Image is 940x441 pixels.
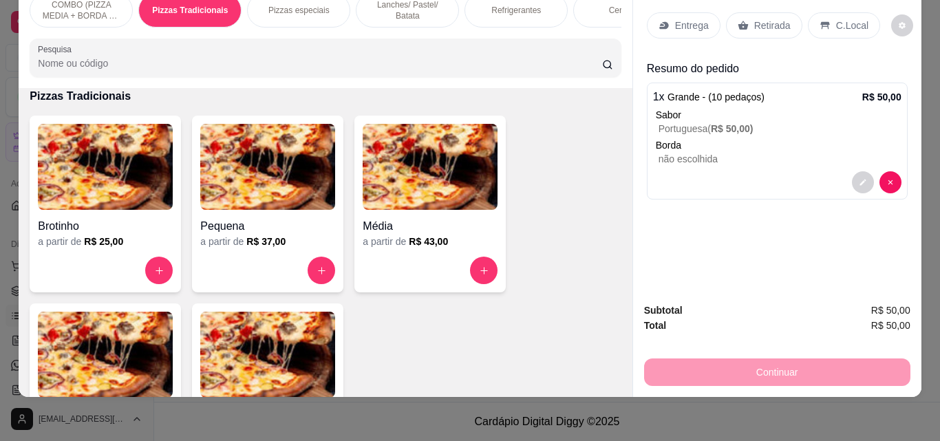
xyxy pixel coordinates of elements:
img: product-image [200,124,335,210]
h6: R$ 43,00 [409,235,448,248]
p: Pizzas Tradicionais [152,5,228,16]
input: Pesquisa [38,56,602,70]
strong: Total [644,320,666,331]
p: Borda [656,138,901,152]
span: R$ 50,00 ) [711,123,754,134]
p: não escolhida [659,152,901,166]
p: Retirada [754,19,791,32]
img: product-image [38,124,173,210]
span: R$ 50,00 [871,303,910,318]
div: a partir de [363,235,498,248]
div: Sabor [656,108,901,122]
h6: R$ 37,00 [246,235,286,248]
p: Pizzas especiais [268,5,330,16]
span: Grande - (10 pedaços) [667,92,765,103]
h4: Brotinho [38,218,173,235]
span: R$ 50,00 [871,318,910,333]
p: 1 x [653,89,765,105]
button: decrease-product-quantity [879,171,901,193]
p: Refrigerantes [491,5,541,16]
button: increase-product-quantity [308,257,335,284]
h6: R$ 25,00 [84,235,123,248]
img: product-image [38,312,173,398]
p: Portuguesa ( [659,122,901,136]
h4: Pequena [200,218,335,235]
img: product-image [363,124,498,210]
p: C.Local [836,19,868,32]
h4: Média [363,218,498,235]
button: decrease-product-quantity [852,171,874,193]
p: R$ 50,00 [862,90,901,104]
strong: Subtotal [644,305,683,316]
p: Entrega [675,19,709,32]
label: Pesquisa [38,43,76,55]
button: increase-product-quantity [470,257,498,284]
p: Cervejas [609,5,641,16]
button: decrease-product-quantity [891,14,913,36]
div: a partir de [38,235,173,248]
p: Pizzas Tradicionais [30,88,621,105]
p: Resumo do pedido [647,61,908,77]
div: a partir de [200,235,335,248]
button: increase-product-quantity [145,257,173,284]
img: product-image [200,312,335,398]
